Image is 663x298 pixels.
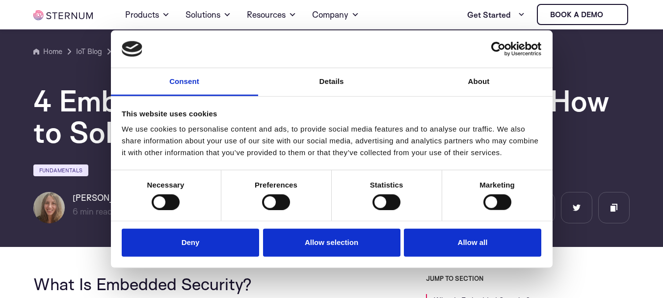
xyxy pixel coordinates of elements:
[125,1,170,28] a: Products
[33,10,93,20] img: sternum iot
[263,229,400,257] button: Allow selection
[76,46,102,57] a: IoT Blog
[455,42,541,56] a: Usercentrics Cookiebot - opens in a new window
[73,206,78,217] span: 6
[426,274,630,282] h3: JUMP TO SECTION
[258,68,405,96] a: Details
[247,1,296,28] a: Resources
[404,229,541,257] button: Allow all
[405,68,553,96] a: About
[122,123,541,159] div: We use cookies to personalise content and ads, to provide social media features and to analyse ou...
[370,181,403,189] strong: Statistics
[467,5,525,25] a: Get Started
[73,206,117,217] span: min read |
[607,11,615,19] img: sternum iot
[33,164,88,176] a: Fundamentals
[479,181,515,189] strong: Marketing
[33,273,252,294] span: What Is Embedded Security?
[73,192,146,204] h6: [PERSON_NAME]
[186,1,231,28] a: Solutions
[122,229,259,257] button: Deny
[33,85,622,148] h1: 4 Embedded Security Challenges and How to Solve Them
[111,68,258,96] a: Consent
[122,108,541,120] div: This website uses cookies
[33,46,62,57] a: Home
[255,181,297,189] strong: Preferences
[147,181,185,189] strong: Necessary
[33,192,65,223] img: Hadas Spektor
[312,1,359,28] a: Company
[537,4,628,25] a: Book a demo
[122,41,142,57] img: logo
